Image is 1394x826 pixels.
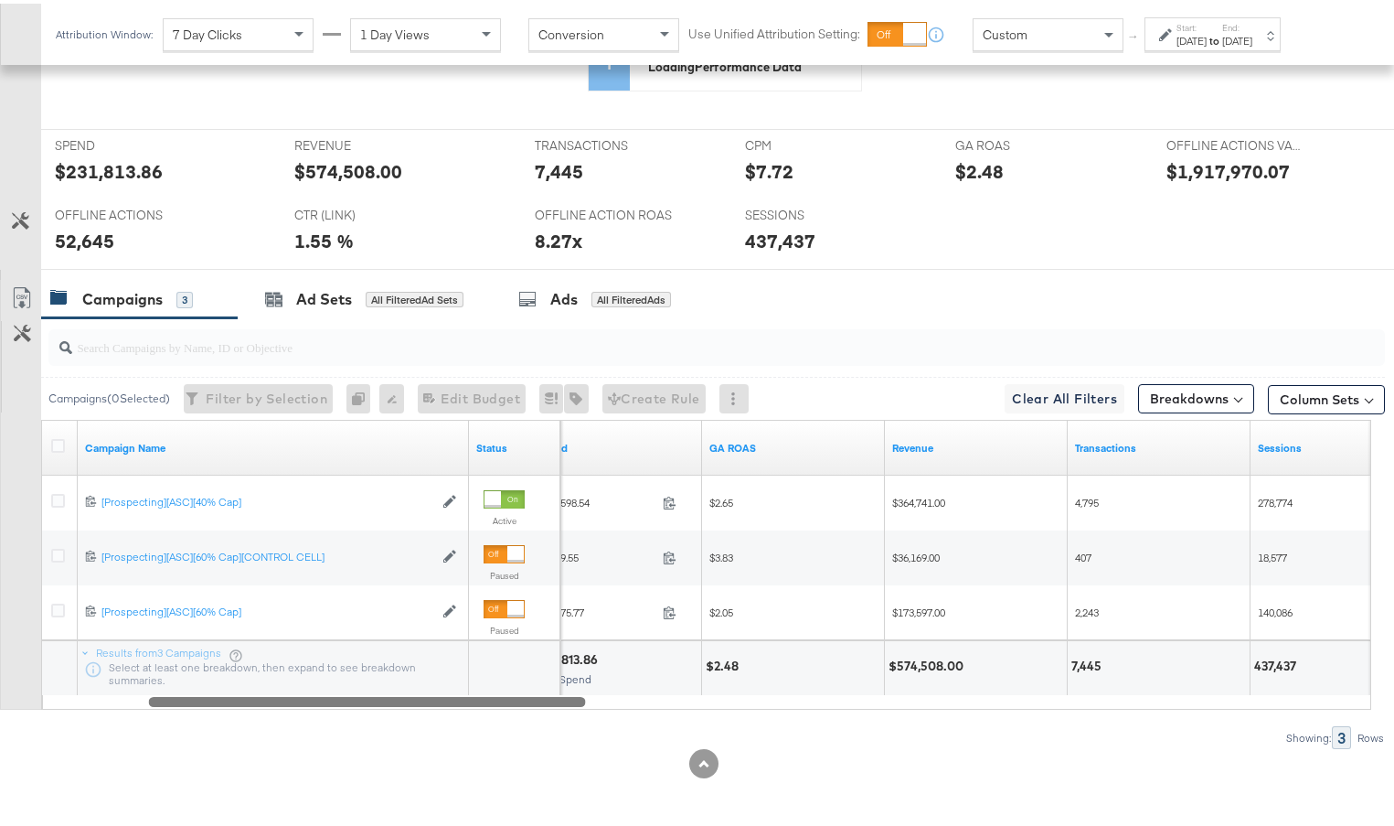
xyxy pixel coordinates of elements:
[85,437,462,452] a: Your campaign name.
[688,22,860,39] label: Use Unified Attribution Setting:
[296,285,352,306] div: Ad Sets
[1176,18,1207,30] label: Start:
[484,511,525,523] label: Active
[1075,492,1099,506] span: 4,795
[1285,728,1332,741] div: Showing:
[484,566,525,578] label: Paused
[1268,381,1385,411] button: Column Sets
[82,285,163,306] div: Campaigns
[709,492,733,506] span: $2.65
[1012,384,1117,407] span: Clear All Filters
[1222,18,1252,30] label: End:
[892,437,1060,452] a: Transaction Revenue - The total sale revenue (excluding shipping and tax) of the transaction
[1357,728,1385,741] div: Rows
[892,492,945,506] span: $364,741.00
[709,602,733,616] span: $2.05
[537,602,655,616] span: $84,775.77
[72,318,1265,354] input: Search Campaigns by Name, ID or Objective
[1176,30,1207,45] div: [DATE]
[176,288,193,305] div: 3
[346,381,379,410] div: 0
[101,546,433,562] a: [Prospecting][ASC][60% Cap][CONTROL CELL]
[1222,30,1252,45] div: [DATE]
[537,547,655,561] span: $9,439.55
[366,288,463,305] div: All Filtered Ad Sets
[1207,30,1222,44] strong: to
[484,621,525,633] label: Paused
[709,437,878,452] a: GA roas
[55,25,154,38] div: Attribution Window:
[537,437,695,452] a: The total amount spent to date.
[101,491,433,506] div: [Prospecting][ASC][40% Cap]
[101,546,433,561] div: [Prospecting][ASC][60% Cap][CONTROL CELL]
[173,23,242,39] span: 7 Day Clicks
[1258,547,1287,561] span: 18,577
[1254,654,1302,671] div: 437,437
[537,492,655,506] span: $137,598.54
[892,547,940,561] span: $36,169.00
[1075,547,1091,561] span: 407
[1138,381,1254,410] button: Breakdowns
[1332,723,1351,746] div: 3
[1258,492,1293,506] span: 278,774
[892,602,945,616] span: $173,597.00
[101,491,433,507] a: [Prospecting][ASC][40% Cap]
[1125,31,1143,38] span: ↑
[48,387,170,403] div: Campaigns ( 0 Selected)
[476,437,553,452] a: Shows the current state of your Ad Campaign.
[533,648,603,665] div: $231,813.86
[101,601,433,616] div: [Prospecting][ASC][60% Cap]
[591,288,671,305] div: All Filtered Ads
[101,601,433,617] a: [Prospecting][ASC][60% Cap]
[889,654,969,671] div: $574,508.00
[1075,437,1243,452] a: Transactions - The total number of transactions
[983,23,1027,39] span: Custom
[360,23,430,39] span: 1 Day Views
[1258,602,1293,616] span: 140,086
[709,547,733,561] span: $3.83
[1005,381,1124,410] button: Clear All Filters
[538,23,604,39] span: Conversion
[550,285,578,306] div: Ads
[1075,602,1099,616] span: 2,243
[706,654,744,671] div: $2.48
[1071,654,1107,671] div: 7,445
